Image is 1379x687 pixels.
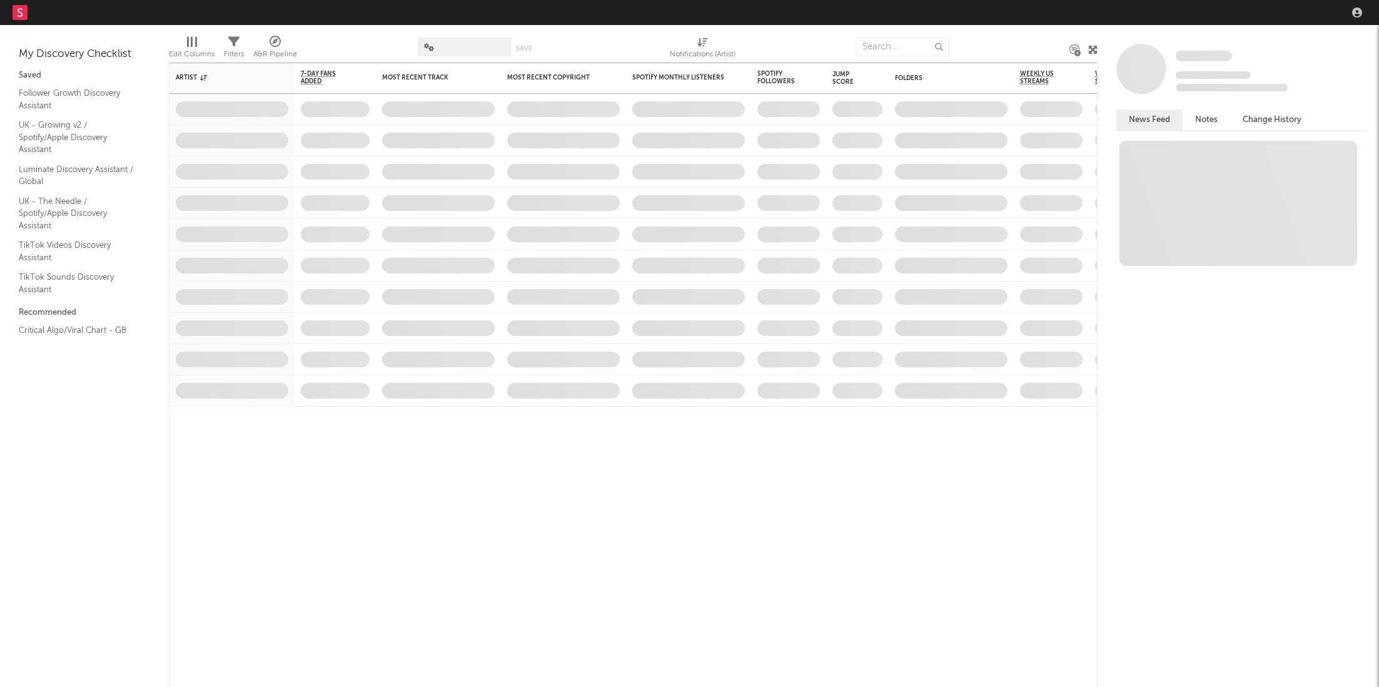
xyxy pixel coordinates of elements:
button: Save [516,45,532,52]
a: UK - The Needle / Spotify/Apple Discovery Assistant [19,195,138,233]
div: Jump Score [832,71,864,86]
div: Spotify Followers [757,70,801,85]
button: Notes [1183,109,1230,130]
a: UK - Growing v2 / Spotify/Apple Discovery Assistant [19,118,138,156]
div: Saved [19,68,150,83]
div: Artist [176,74,270,81]
div: Notifications (Artist) [670,47,735,62]
span: Some Artist [1176,51,1232,61]
div: Most Recent Copyright [507,74,601,81]
input: Search... [856,38,949,56]
a: Critical Algo/Viral Chart - GB [19,323,138,337]
a: Follower Growth Discovery Assistant [19,86,138,112]
a: Some Artist [1176,50,1232,63]
button: News Feed [1116,109,1183,130]
div: Folders [895,74,989,82]
div: A&R Pipeline [253,47,297,62]
div: My Discovery Checklist [19,47,150,62]
a: TikTok Videos Discovery Assistant [19,238,138,264]
div: Filters [224,47,244,62]
a: TikTok Sounds Discovery Assistant [19,270,138,296]
a: Spotify Track Velocity Chart / [GEOGRAPHIC_DATA] [19,343,138,369]
div: Filters [224,31,244,68]
div: Spotify Monthly Listeners [632,74,726,81]
div: Most Recent Track [382,74,476,81]
span: Tracking Since: [DATE] [1176,71,1251,79]
div: Recommended [19,305,150,320]
div: A&R Pipeline [253,31,297,68]
span: 0 fans last week [1176,84,1288,91]
button: Change History [1230,109,1314,130]
div: Edit Columns [169,31,215,68]
span: Weekly UK Streams [1095,70,1142,85]
div: Edit Columns [169,47,215,62]
span: 7-Day Fans Added [301,70,351,85]
span: Weekly US Streams [1020,70,1064,85]
div: Notifications (Artist) [670,31,735,68]
a: Luminate Discovery Assistant / Global [19,163,138,188]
